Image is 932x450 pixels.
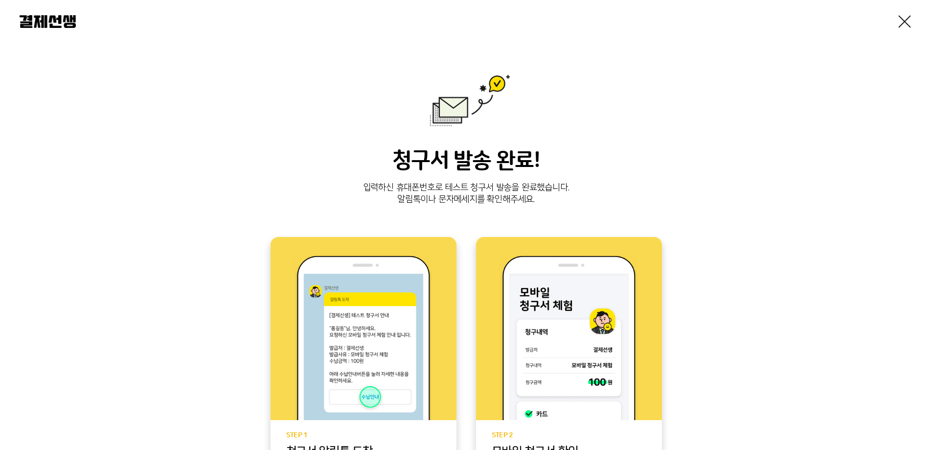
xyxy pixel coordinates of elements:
[294,256,433,420] img: step1 이미지
[286,432,441,439] p: STEP 1
[492,432,646,439] p: STEP 2
[20,148,912,174] h3: 청구서 발송 완료!
[422,74,510,126] img: 발송완료 이미지
[20,182,912,206] p: 입력하신 휴대폰번호로 테스트 청구서 발송을 완료했습니다. 알림톡이나 문자메세지를 확인해주세요.
[20,15,76,28] img: 결제선생
[499,256,638,420] img: step2 이미지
